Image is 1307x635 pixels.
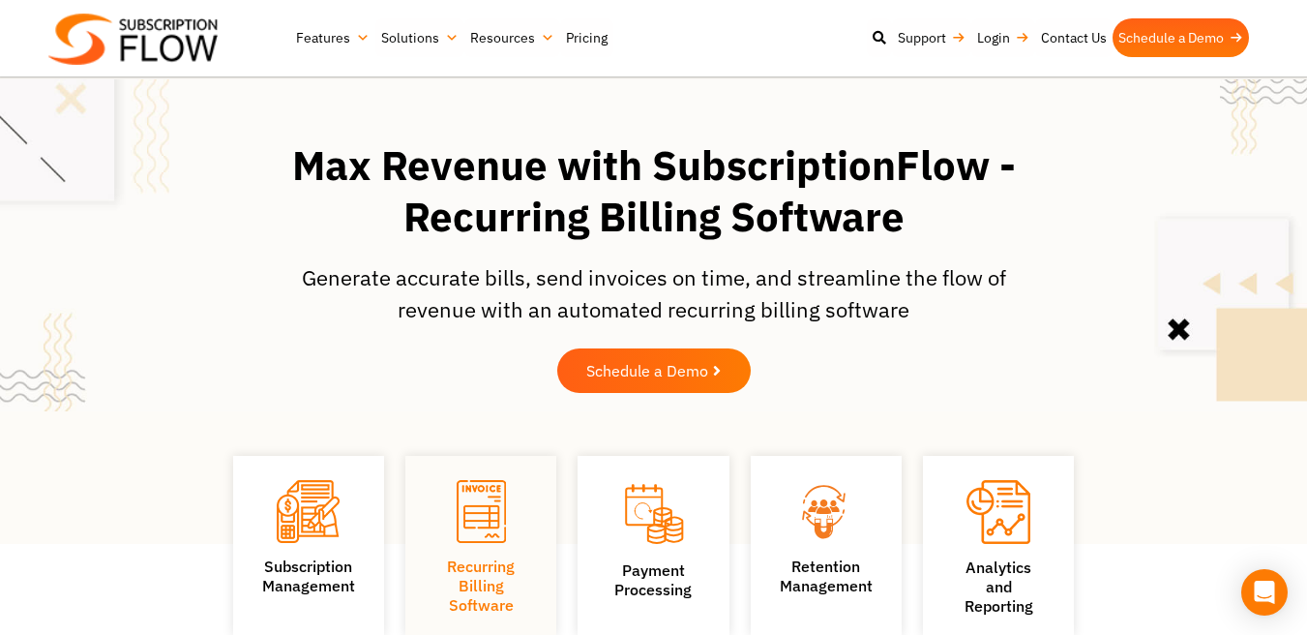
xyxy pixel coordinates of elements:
[586,363,708,378] span: Schedule a Demo
[262,557,355,595] a: SubscriptionManagement
[1241,569,1288,616] div: Open Intercom Messenger
[1113,18,1249,57] a: Schedule a Demo
[457,480,506,543] img: Recurring Billing Software icon
[971,18,1035,57] a: Login
[892,18,971,57] a: Support
[560,18,613,57] a: Pricing
[290,18,375,57] a: Features
[1035,18,1113,57] a: Contact Us
[375,18,464,57] a: Solutions
[464,18,560,57] a: Resources
[447,557,515,615] a: Recurring Billing Software
[277,480,340,543] img: Subscription Management icon
[780,480,874,542] img: Retention Management icon
[252,140,1055,242] h1: Max Revenue with SubscriptionFlow - Recurring Billing Software
[48,14,218,65] img: Subscriptionflow
[557,348,751,393] a: Schedule a Demo
[301,261,1007,325] p: Generate accurate bills, send invoices on time, and streamline the flow of revenue with an automa...
[614,560,692,599] a: PaymentProcessing
[966,480,1030,544] img: Analytics and Reporting icon
[622,480,685,547] img: Payment Processing icon
[780,557,873,595] a: Retention Management
[965,558,1033,616] a: Analytics andReporting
